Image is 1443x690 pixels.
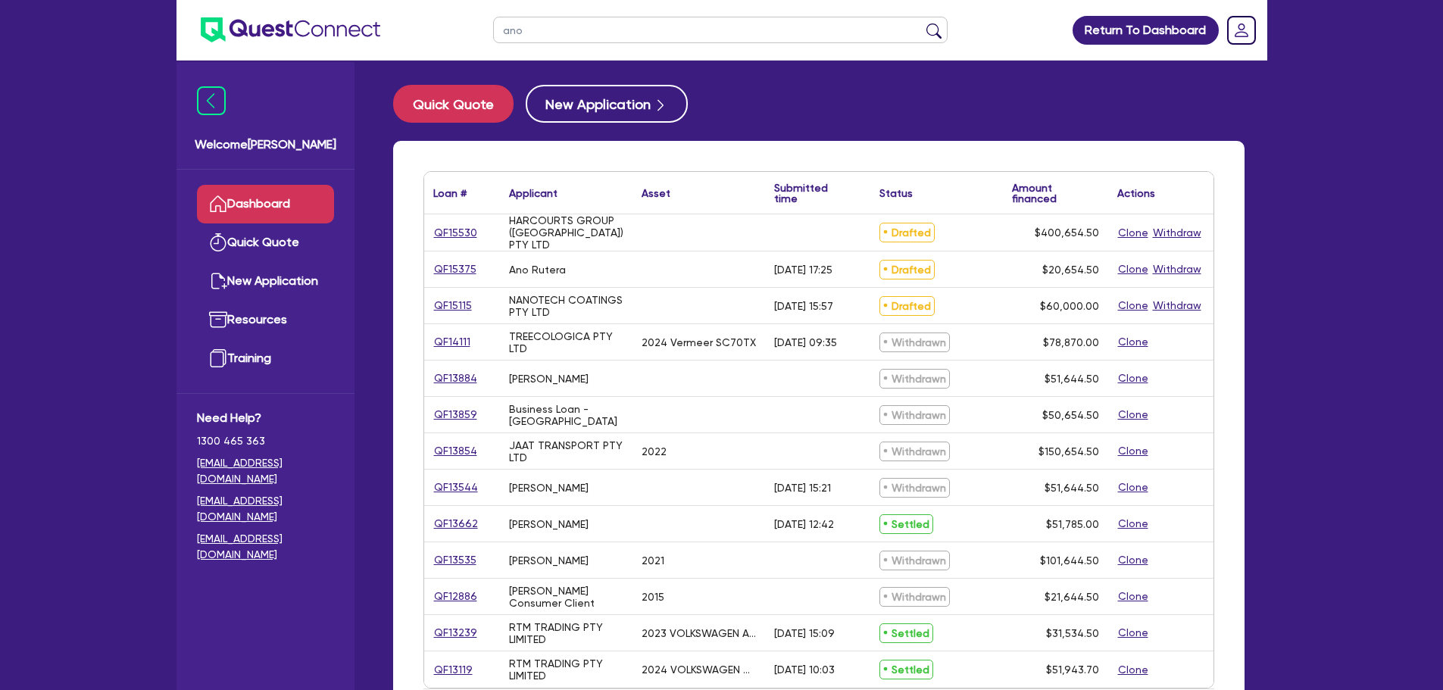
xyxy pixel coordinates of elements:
button: Clone [1117,406,1149,423]
a: QF12886 [433,588,478,605]
span: $50,654.50 [1042,409,1099,421]
button: Clone [1117,333,1149,351]
div: Amount financed [1012,183,1099,204]
div: Asset [642,188,670,198]
a: New Application [197,262,334,301]
span: $101,644.50 [1040,554,1099,567]
a: QF13544 [433,479,479,496]
span: Withdrawn [879,478,950,498]
div: [DATE] 09:35 [774,336,837,348]
button: Clone [1117,261,1149,278]
div: RTM TRADING PTY LIMITED [509,621,623,645]
button: Withdraw [1152,224,1202,242]
button: Withdraw [1152,297,1202,314]
button: Clone [1117,515,1149,532]
div: Submitted time [774,183,848,204]
a: QF13535 [433,551,477,569]
div: [DATE] 15:21 [774,482,831,494]
div: JAAT TRANSPORT PTY LTD [509,439,623,464]
div: HARCOURTS GROUP ([GEOGRAPHIC_DATA]) PTY LTD [509,214,623,251]
input: Search by name, application ID or mobile number... [493,17,948,43]
span: Withdrawn [879,405,950,425]
span: 1300 465 363 [197,433,334,449]
img: training [209,349,227,367]
button: Quick Quote [393,85,514,123]
div: 2021 [642,554,664,567]
a: QF13859 [433,406,478,423]
div: 2024 VOLKSWAGEN TIGUAN [642,663,756,676]
span: Settled [879,623,933,643]
span: $60,000.00 [1040,300,1099,312]
img: quick-quote [209,233,227,251]
a: QF13854 [433,442,478,460]
div: [DATE] 12:42 [774,518,834,530]
button: Clone [1117,442,1149,460]
span: Welcome [PERSON_NAME] [195,136,336,154]
span: Settled [879,514,933,534]
span: $31,534.50 [1046,627,1099,639]
button: Clone [1117,479,1149,496]
div: TREECOLOGICA PTY LTD [509,330,623,354]
a: QF13884 [433,370,478,387]
span: Withdrawn [879,333,950,352]
div: RTM TRADING PTY LIMITED [509,657,623,682]
a: QF13239 [433,624,478,642]
button: Clone [1117,297,1149,314]
a: QF13662 [433,515,479,532]
a: Dropdown toggle [1222,11,1261,50]
span: $51,644.50 [1045,482,1099,494]
div: Status [879,188,913,198]
div: Applicant [509,188,558,198]
img: icon-menu-close [197,86,226,115]
a: QF13119 [433,661,473,679]
div: 2024 Vermeer SC70TX [642,336,756,348]
div: [DATE] 10:03 [774,663,835,676]
button: New Application [526,85,688,123]
span: Settled [879,660,933,679]
button: Clone [1117,224,1149,242]
a: QF15375 [433,261,477,278]
button: Clone [1117,661,1149,679]
span: Drafted [879,260,935,279]
span: $51,785.00 [1046,518,1099,530]
div: 2022 [642,445,667,457]
span: Withdrawn [879,587,950,607]
span: $150,654.50 [1039,445,1099,457]
a: Resources [197,301,334,339]
div: [DATE] 17:25 [774,264,832,276]
div: [PERSON_NAME] [509,482,589,494]
button: Withdraw [1152,261,1202,278]
span: Need Help? [197,409,334,427]
a: Quick Quote [197,223,334,262]
span: $78,870.00 [1043,336,1099,348]
a: QF15115 [433,297,473,314]
a: Quick Quote [393,85,526,123]
div: Ano Rutera [509,264,566,276]
span: $51,644.50 [1045,373,1099,385]
a: [EMAIL_ADDRESS][DOMAIN_NAME] [197,531,334,563]
span: Drafted [879,296,935,316]
span: Withdrawn [879,369,950,389]
button: Clone [1117,624,1149,642]
span: $51,943.70 [1046,663,1099,676]
div: NANOTECH COATINGS PTY LTD [509,294,623,318]
div: [DATE] 15:57 [774,300,833,312]
button: Clone [1117,370,1149,387]
a: QF15530 [433,224,478,242]
a: QF14111 [433,333,471,351]
div: [DATE] 15:09 [774,627,835,639]
img: resources [209,311,227,329]
span: $400,654.50 [1035,226,1099,239]
span: Withdrawn [879,442,950,461]
a: [EMAIL_ADDRESS][DOMAIN_NAME] [197,455,334,487]
a: [EMAIL_ADDRESS][DOMAIN_NAME] [197,493,334,525]
div: Business Loan - [GEOGRAPHIC_DATA] [509,403,623,427]
span: Drafted [879,223,935,242]
img: quest-connect-logo-blue [201,17,380,42]
a: Dashboard [197,185,334,223]
a: Training [197,339,334,378]
div: 2015 [642,591,664,603]
div: Actions [1117,188,1155,198]
div: [PERSON_NAME] Consumer Client [509,585,623,609]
